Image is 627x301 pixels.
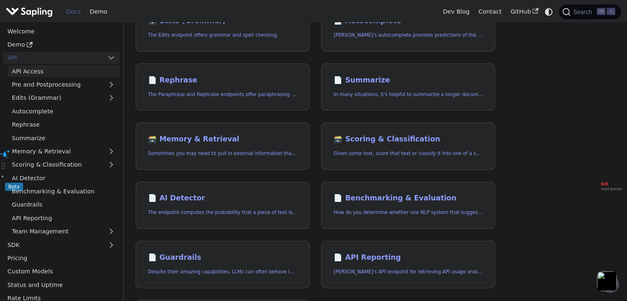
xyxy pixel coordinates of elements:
a: SDK [3,239,103,251]
a: 📄️ SummarizeIn many situations, it's helpful to summarize a longer document into a shorter, more ... [321,63,495,111]
a: Scoring & Classification [7,159,120,171]
h2: AI Detector [148,194,297,203]
a: Pricing [3,252,120,264]
a: Memory & Retrieval [7,146,120,158]
a: Sapling.ai [6,6,56,18]
a: Demo [3,39,120,51]
a: Summarize [7,132,120,144]
a: API Reporting [7,212,120,224]
p: The Paraphrase and Rephrase endpoints offer paraphrasing for particular styles. [148,91,297,99]
h2: Memory & Retrieval [148,135,297,144]
a: 🗃️ Scoring & ClassificationGiven some text, score that text or classify it into one of a set of p... [321,122,495,170]
a: Guardrails [7,199,120,211]
img: Sapling.ai [6,6,53,18]
span: used queries [601,187,622,191]
h2: API Reporting [333,253,483,262]
a: Docs [62,5,85,18]
a: GitHub [506,5,542,18]
p: How do you determine whether one NLP system that suggests edits [333,209,483,216]
a: API Access [7,65,120,77]
a: AI Detector [7,172,120,184]
button: Expand sidebar category 'SDK' [103,239,120,251]
a: 🗃️ Edits (Grammar)The Edits endpoint offers grammar and spell checking. [136,5,310,52]
p: Given some text, score that text or classify it into one of a set of pre-specified categories. [333,150,483,158]
h2: Summarize [333,76,483,85]
p: Sapling's autocomplete provides predictions of the next few characters or words [333,31,483,39]
a: 📄️ Autocomplete[PERSON_NAME]'s autocomplete provides predictions of the next few characters or words [321,5,495,52]
p: Sometimes you may need to pull in external information that doesn't fit in the context size of an... [148,150,297,158]
a: 📄️ RephraseThe Paraphrase and Rephrase endpoints offer paraphrasing for particular styles. [136,63,310,111]
a: Contact [474,5,506,18]
a: Demo [85,5,112,18]
a: Benchmarking & Evaluation [7,186,120,198]
button: Switch between dark and light mode (currently system mode) [543,6,555,18]
a: API [3,52,103,64]
a: Autocomplete [7,105,120,117]
span: 0 / 0 [601,182,622,187]
a: Status and Uptime [3,279,120,291]
kbd: K [607,8,615,15]
p: The endpoint computes the probability that a piece of text is AI-generated, [148,209,297,216]
h2: Scoring & Classification [333,135,483,144]
a: Custom Models [3,266,120,277]
a: 📄️ API Reporting[PERSON_NAME]'s API endpoint for retrieving API usage analytics. [321,241,495,288]
a: Edits (Grammar) [7,92,120,104]
a: Welcome [3,25,120,37]
a: 🗃️ Memory & RetrievalSometimes you may need to pull in external information that doesn't fit in t... [136,122,310,170]
p: Despite their amazing capabilities, LLMs can often behave in undesired [148,268,297,276]
p: Sapling's API endpoint for retrieving API usage analytics. [333,268,483,276]
button: Search (Ctrl+K) [559,5,621,19]
a: Rephrase [7,119,120,131]
a: 📄️ AI DetectorThe endpoint computes the probability that a piece of text is AI-generated, [136,182,310,229]
h2: Rephrase [148,76,297,85]
button: Collapse sidebar category 'API' [103,52,120,64]
a: Dev Blog [438,5,474,18]
h2: Guardrails [148,253,297,262]
span: Search [571,9,597,15]
p: In many situations, it's helpful to summarize a longer document into a shorter, more easily diges... [333,91,483,99]
p: The Edits endpoint offers grammar and spell checking. [148,31,297,39]
a: Team Management [7,226,120,238]
h2: Benchmarking & Evaluation [333,194,483,203]
a: Pre and Postprocessing [7,79,120,91]
a: 📄️ GuardrailsDespite their amazing capabilities, LLMs can often behave in undesired [136,241,310,288]
a: 📄️ Benchmarking & EvaluationHow do you determine whether one NLP system that suggests edits [321,182,495,229]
